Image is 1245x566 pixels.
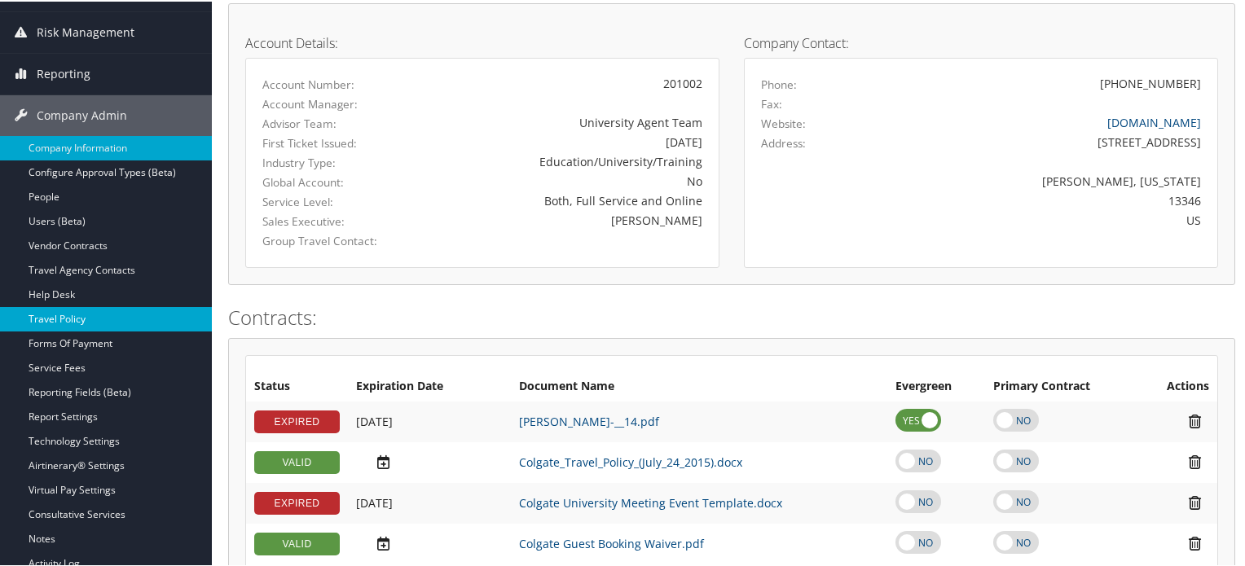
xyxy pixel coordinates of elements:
label: Sales Executive: [262,212,393,228]
div: Add/Edit Date [356,533,503,551]
span: [DATE] [356,494,393,509]
div: [PHONE_NUMBER] [1100,73,1201,90]
div: University Agent Team [417,112,702,129]
label: Phone: [761,75,797,91]
label: Address: [761,134,806,150]
a: [PERSON_NAME]-__14.pdf [519,412,659,428]
label: Industry Type: [262,153,393,169]
label: Service Level: [262,192,393,208]
span: Risk Management [37,11,134,51]
div: EXPIRED [254,490,340,513]
i: Remove Contract [1181,493,1209,510]
div: Add/Edit Date [356,494,503,509]
label: Global Account: [262,173,393,189]
a: Colgate University Meeting Event Template.docx [519,494,782,509]
h2: Contracts: [228,302,1235,330]
h4: Account Details: [245,35,719,48]
a: Colgate_Travel_Policy_(July_24_2015).docx [519,453,742,468]
div: Add/Edit Date [356,413,503,428]
div: Education/University/Training [417,151,702,169]
div: No [417,171,702,188]
label: Account Manager: [262,94,393,111]
i: Remove Contract [1181,411,1209,428]
label: Account Number: [262,75,393,91]
label: First Ticket Issued: [262,134,393,150]
label: Group Travel Contact: [262,231,393,248]
div: 201002 [417,73,702,90]
a: Colgate Guest Booking Waiver.pdf [519,534,704,550]
th: Status [246,371,348,400]
div: Add/Edit Date [356,452,503,469]
th: Actions [1138,371,1217,400]
div: [STREET_ADDRESS] [878,132,1202,149]
div: VALID [254,531,340,554]
span: Company Admin [37,94,127,134]
i: Remove Contract [1181,452,1209,469]
div: 13346 [878,191,1202,208]
th: Primary Contract [985,371,1137,400]
span: Reporting [37,52,90,93]
div: [DATE] [417,132,702,149]
div: [PERSON_NAME] [417,210,702,227]
a: [DOMAIN_NAME] [1107,113,1201,129]
label: Advisor Team: [262,114,393,130]
div: VALID [254,450,340,472]
th: Expiration Date [348,371,511,400]
i: Remove Contract [1181,533,1209,551]
label: Fax: [761,94,782,111]
div: Both, Full Service and Online [417,191,702,208]
label: Website: [761,114,806,130]
span: [DATE] [356,412,393,428]
th: Document Name [511,371,887,400]
th: Evergreen [887,371,985,400]
div: EXPIRED [254,409,340,432]
div: [PERSON_NAME], [US_STATE] [878,171,1202,188]
h4: Company Contact: [744,35,1218,48]
div: US [878,210,1202,227]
